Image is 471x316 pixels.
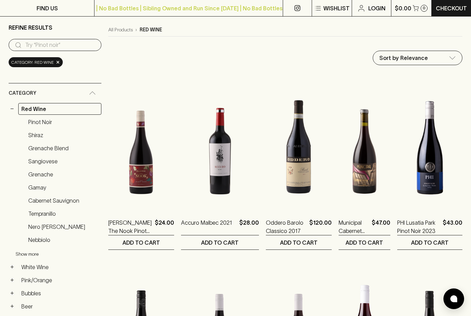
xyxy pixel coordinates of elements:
a: Nero [PERSON_NAME] [25,221,101,233]
p: $24.00 [155,218,174,235]
a: Gamay [25,182,101,193]
a: Municipal Cabernet Franc 2021 [339,218,369,235]
button: − [9,105,16,112]
img: Oddero Barolo Classico 2017 [266,88,332,208]
a: Tempranillo [25,208,101,220]
a: All Products [108,26,133,33]
p: Checkout [436,4,467,12]
a: White Wine [18,261,101,273]
div: Sort by Relevance [373,51,462,65]
p: ADD TO CART [411,238,449,247]
button: ADD TO CART [266,235,332,249]
span: Category [9,89,36,98]
span: × [56,59,60,66]
p: ADD TO CART [201,238,239,247]
p: ADD TO CART [280,238,318,247]
p: Sort by Relevance [379,54,428,62]
p: Refine Results [9,23,52,32]
img: Buller The Nook Pinot Noir 2021 [108,88,174,208]
a: Nebbiolo [25,234,101,246]
img: PHI Lusatia Park Pinot Noir 2023 [397,88,462,208]
img: bubble-icon [450,295,457,302]
span: Category: red wine [11,59,54,66]
button: + [9,290,16,297]
p: $47.00 [372,218,390,235]
p: 0 [423,6,425,10]
button: ADD TO CART [397,235,462,249]
button: Show more [16,247,106,261]
p: Login [368,4,385,12]
p: ADD TO CART [345,238,383,247]
p: › [136,26,137,33]
a: Pink/Orange [18,274,101,286]
a: Cabernet Sauvignon [25,195,101,206]
button: + [9,277,16,284]
a: [PERSON_NAME] The Nook Pinot Noir 2021 [108,218,152,235]
img: Municipal Cabernet Franc 2021 [339,88,390,208]
p: Wishlist [323,4,350,12]
a: Pinot Noir [25,116,101,128]
div: Category [9,83,101,103]
a: Beer [18,300,101,312]
a: Grenache Blend [25,142,101,154]
button: ADD TO CART [339,235,390,249]
button: ADD TO CART [108,235,174,249]
img: Accuro Malbec 2021 [181,88,259,208]
a: Oddero Barolo Classico 2017 [266,218,307,235]
a: Accuro Malbec 2021 [181,218,232,235]
a: Sangiovese [25,155,101,167]
a: Shiraz [25,129,101,141]
a: PHI Lusatia Park Pinot Noir 2023 [397,218,440,235]
p: ADD TO CART [122,238,160,247]
a: Grenache [25,169,101,180]
button: + [9,264,16,271]
p: $43.00 [443,218,462,235]
p: FIND US [37,4,58,12]
input: Try “Pinot noir” [25,40,96,51]
a: Bubbles [18,287,101,299]
p: red wine [140,26,162,33]
a: Red Wine [18,103,101,115]
button: + [9,303,16,310]
p: $120.00 [309,218,332,235]
button: ADD TO CART [181,235,259,249]
p: $0.00 [395,4,411,12]
p: $28.00 [239,218,259,235]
